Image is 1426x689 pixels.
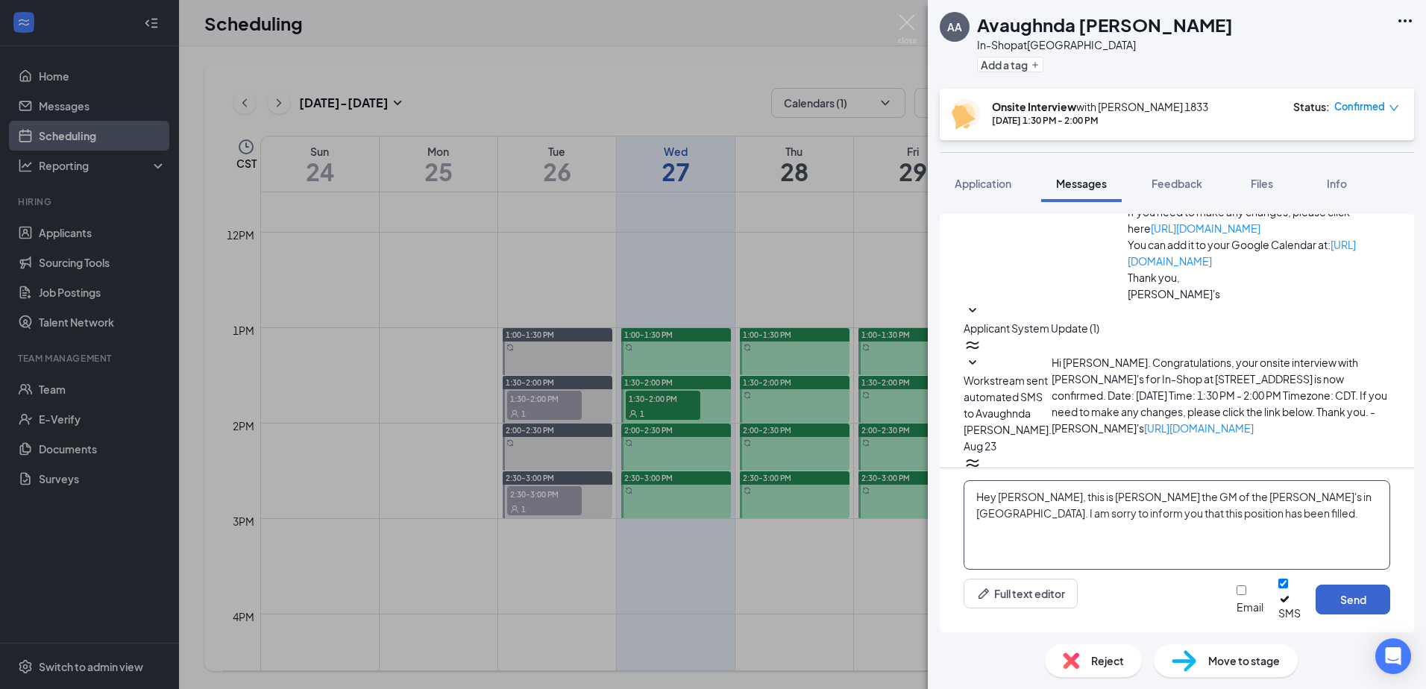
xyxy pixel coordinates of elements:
[964,354,981,372] svg: SmallChevronDown
[1056,177,1107,190] span: Messages
[977,57,1043,72] button: PlusAdd a tag
[1237,600,1263,614] div: Email
[947,19,962,34] div: AA
[964,336,981,354] svg: WorkstreamLogo
[1237,585,1246,595] input: Email
[1208,652,1280,669] span: Move to stage
[1128,269,1390,286] p: Thank you,
[1316,585,1390,614] button: Send
[992,99,1208,114] div: with [PERSON_NAME] 1833
[1144,421,1254,435] a: [URL][DOMAIN_NAME]
[1128,204,1390,236] p: If you need to make any changes, please click here
[964,438,996,454] span: Aug 23
[964,480,1390,570] textarea: Hey [PERSON_NAME], this is [PERSON_NAME] the GM of the [PERSON_NAME]'s in [GEOGRAPHIC_DATA]. I am...
[1031,60,1040,69] svg: Plus
[1052,356,1387,435] span: Hi [PERSON_NAME]. Congratulations, your onsite interview with [PERSON_NAME]'s for In-Shop at [STR...
[964,302,981,320] svg: SmallChevronDown
[1396,12,1414,30] svg: Ellipses
[976,586,991,601] svg: Pen
[1327,177,1347,190] span: Info
[1251,177,1273,190] span: Files
[1334,99,1385,114] span: Confirmed
[1151,221,1260,235] a: [URL][DOMAIN_NAME]
[1278,605,1301,620] div: SMS
[1278,593,1291,605] svg: Checkmark
[1152,177,1202,190] span: Feedback
[1128,236,1390,269] p: You can add it to your Google Calendar at:
[992,100,1076,113] b: Onsite Interview
[964,579,1078,608] button: Full text editorPen
[1278,579,1288,588] input: SMS
[964,374,1052,436] span: Workstream sent automated SMS to Avaughnda [PERSON_NAME].
[1375,638,1411,674] div: Open Intercom Messenger
[992,114,1208,127] div: [DATE] 1:30 PM - 2:00 PM
[1128,286,1390,302] p: [PERSON_NAME]'s
[955,177,1011,190] span: Application
[964,454,981,472] svg: WorkstreamLogo
[977,37,1233,52] div: In-Shop at [GEOGRAPHIC_DATA]
[1293,99,1330,114] div: Status :
[977,12,1233,37] h1: Avaughnda [PERSON_NAME]
[964,302,1099,336] button: SmallChevronDownApplicant System Update (1)
[1389,103,1399,113] span: down
[964,321,1099,335] span: Applicant System Update (1)
[1091,652,1124,669] span: Reject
